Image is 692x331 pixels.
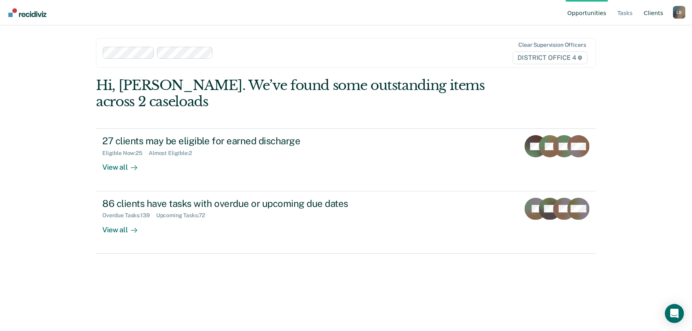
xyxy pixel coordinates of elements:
[102,219,147,234] div: View all
[102,212,156,219] div: Overdue Tasks : 139
[156,212,212,219] div: Upcoming Tasks : 72
[673,6,686,19] button: Profile dropdown button
[673,6,686,19] div: L B
[96,191,596,254] a: 86 clients have tasks with overdue or upcoming due datesOverdue Tasks:139Upcoming Tasks:72View all
[513,52,588,64] span: DISTRICT OFFICE 4
[518,42,586,48] div: Clear supervision officers
[102,150,149,157] div: Eligible Now : 25
[96,128,596,191] a: 27 clients may be eligible for earned dischargeEligible Now:25Almost Eligible:2View all
[665,304,684,323] div: Open Intercom Messenger
[96,77,496,110] div: Hi, [PERSON_NAME]. We’ve found some outstanding items across 2 caseloads
[102,198,381,209] div: 86 clients have tasks with overdue or upcoming due dates
[102,135,381,147] div: 27 clients may be eligible for earned discharge
[102,157,147,172] div: View all
[149,150,198,157] div: Almost Eligible : 2
[8,8,46,17] img: Recidiviz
